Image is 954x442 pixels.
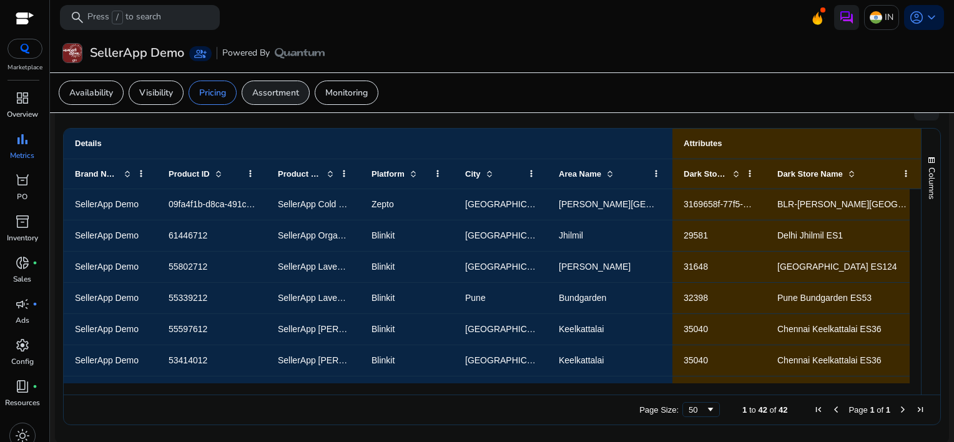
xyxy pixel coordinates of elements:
span: SellerApp Demo [75,293,139,303]
span: SellerApp Demo [75,199,139,209]
span: 61446712 [169,230,207,240]
span: Product ID [169,169,210,179]
span: SellerApp Cold Pressed Castor Oil - 120 ml [278,199,446,209]
p: Config [11,356,34,367]
span: [GEOGRAPHIC_DATA] [465,262,556,272]
span: of [877,405,883,415]
span: 55339212 [169,293,207,303]
span: SellerApp Lavender Soap for Soft & Bouncy Skin - Pack of 2 - 2 x 150 g [278,262,555,272]
span: 42 [779,405,787,415]
span: SellerApp Demo [75,324,139,334]
span: 1 [886,405,890,415]
span: settings [15,338,30,353]
span: fiber_manual_record [32,384,37,389]
span: Blinkit [371,293,395,303]
span: Chennai Keelkattalai ES36 [777,324,882,334]
h4: Pricing Details [65,102,130,114]
span: Blinkit [371,355,395,365]
img: SellerApp Demo [63,44,82,62]
div: Page Size: [639,405,679,415]
span: dashboard [15,91,30,106]
span: City [465,169,481,179]
span: Jhilmil [559,230,583,240]
span: Brand Name [75,169,119,179]
span: bar_chart [15,132,30,147]
span: Blinkit [371,324,395,334]
span: account_circle [909,10,924,25]
span: 32398 [684,293,708,303]
span: 29581 [684,230,708,240]
span: donut_small [15,255,30,270]
div: Previous Page [831,405,841,415]
span: [GEOGRAPHIC_DATA] [465,324,556,334]
div: 50 [689,405,706,415]
p: Inventory [7,232,38,243]
span: SellerApp Organic Olive Oil, Extra Virgin for Hair and Skin - Pack of 2 - 2 x 120 ml [278,230,594,240]
img: QC-logo.svg [14,44,36,54]
span: / [112,11,123,24]
span: of [770,405,777,415]
span: Details [75,139,102,148]
span: [GEOGRAPHIC_DATA] [465,355,556,365]
span: 1 [742,405,747,415]
p: PO [17,191,27,202]
span: 31648 [684,262,708,272]
span: SellerApp [PERSON_NAME] Essential Oil for Hair Growth - Pack of 2 - 2 x 15 ml [278,355,590,365]
span: Blinkit [371,230,395,240]
span: group_add [194,47,207,60]
span: Page [848,405,867,415]
span: Bundgarden [559,293,606,303]
span: 55802712 [169,262,207,272]
span: SellerApp Demo [75,355,139,365]
span: to [749,405,756,415]
span: Blinkit [371,262,395,272]
span: [GEOGRAPHIC_DATA] [465,199,556,209]
p: Visibility [139,86,173,99]
span: Delhi Jhilmil ES1 [777,230,843,240]
span: [GEOGRAPHIC_DATA] [465,230,556,240]
p: Sales [13,273,31,285]
p: Pricing [199,86,226,99]
span: fiber_manual_record [32,302,37,307]
p: Resources [5,397,40,408]
span: 55597612 [169,324,207,334]
span: Zepto [371,199,394,209]
span: 1 [870,405,874,415]
span: orders [15,173,30,188]
p: Assortment [252,86,299,99]
span: fiber_manual_record [32,260,37,265]
span: 35040 [684,355,708,365]
p: Ads [16,315,29,326]
span: 53414012 [169,355,207,365]
span: Platform [371,169,405,179]
span: Attributes [684,139,722,148]
span: 42 [758,405,767,415]
span: campaign [15,297,30,312]
span: 3169658f-77f5-47a3-a87d-e9016e7f3ebe [684,199,843,209]
span: Area Name [559,169,601,179]
h3: SellerApp Demo [90,46,184,61]
span: Keelkattalai [559,324,604,334]
span: Columns [926,167,937,199]
span: Dark Store Name [777,169,843,179]
p: Monitoring [325,86,368,99]
p: IN [885,6,893,28]
div: Next Page [898,405,908,415]
p: Press to search [87,11,161,24]
span: Chennai Keelkattalai ES36 [777,355,882,365]
span: [GEOGRAPHIC_DATA] ES124 [777,262,897,272]
span: SellerApp Demo [75,262,139,272]
p: Availability [69,86,113,99]
div: First Page [814,405,824,415]
span: Powered By [222,47,270,59]
p: Marketplace [7,63,42,72]
span: Keelkattalai [559,355,604,365]
span: SellerApp [PERSON_NAME] Redensyl Hair Growth Serum - Pack of 3 - 3 x 30 ml [278,324,594,334]
span: book_4 [15,379,30,394]
div: Page Size [682,402,720,417]
span: Pune [465,293,486,303]
span: [PERSON_NAME] [559,262,631,272]
div: Last Page [915,405,925,415]
span: search [70,10,85,25]
span: Dark Store ID [684,169,727,179]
